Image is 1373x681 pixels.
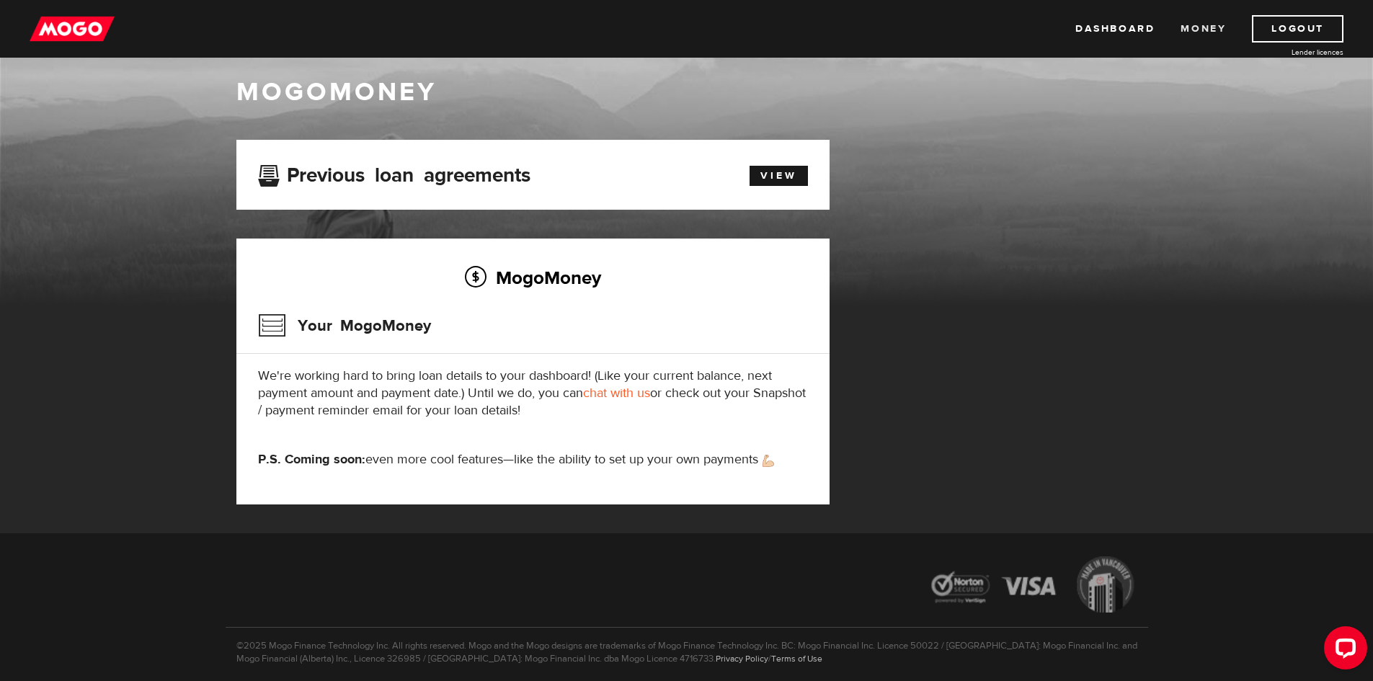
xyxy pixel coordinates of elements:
p: We're working hard to bring loan details to your dashboard! (Like your current balance, next paym... [258,368,808,419]
a: chat with us [583,385,650,401]
p: even more cool features—like the ability to set up your own payments [258,451,808,468]
a: Lender licences [1235,47,1343,58]
a: Terms of Use [771,653,822,664]
h1: MogoMoney [236,77,1137,107]
a: Privacy Policy [716,653,768,664]
img: mogo_logo-11ee424be714fa7cbb0f0f49df9e16ec.png [30,15,115,43]
img: strong arm emoji [763,455,774,467]
iframe: LiveChat chat widget [1312,620,1373,681]
p: ©2025 Mogo Finance Technology Inc. All rights reserved. Mogo and the Mogo designs are trademarks ... [226,627,1148,665]
a: Logout [1252,15,1343,43]
a: View [750,166,808,186]
h3: Your MogoMoney [258,307,431,344]
img: legal-icons-92a2ffecb4d32d839781d1b4e4802d7b.png [917,546,1148,627]
strong: P.S. Coming soon: [258,451,365,468]
a: Dashboard [1075,15,1155,43]
a: Money [1181,15,1226,43]
h3: Previous loan agreements [258,164,530,182]
h2: MogoMoney [258,262,808,293]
